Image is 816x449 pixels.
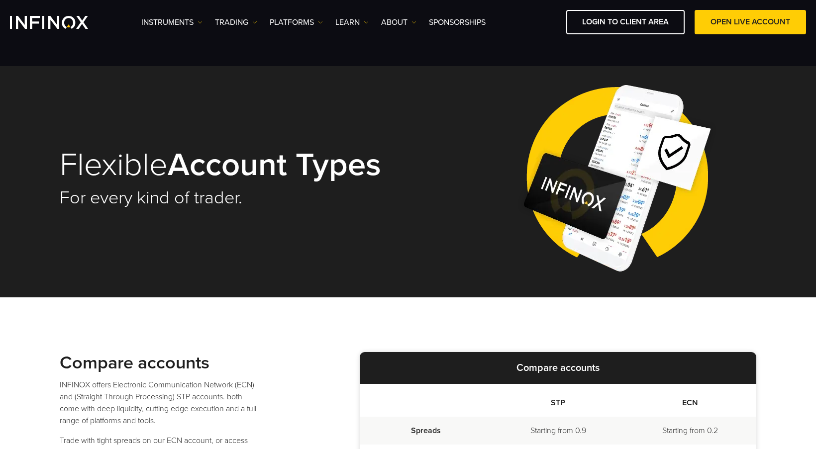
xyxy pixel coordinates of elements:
a: ABOUT [381,16,416,28]
a: LOGIN TO CLIENT AREA [566,10,685,34]
a: SPONSORSHIPS [429,16,486,28]
strong: Account Types [168,145,381,184]
a: INFINOX Logo [10,16,111,29]
th: STP [492,384,624,417]
a: OPEN LIVE ACCOUNT [695,10,806,34]
strong: Compare accounts [60,352,209,373]
a: TRADING [215,16,257,28]
td: Starting from 0.2 [624,417,756,445]
td: Starting from 0.9 [492,417,624,445]
strong: Compare accounts [516,362,600,374]
p: INFINOX offers Electronic Communication Network (ECN) and (Straight Through Processing) STP accou... [60,379,259,427]
td: Spreads [360,417,492,445]
h1: Flexible [60,148,394,182]
h2: For every kind of trader. [60,187,394,209]
a: Instruments [141,16,203,28]
a: Learn [335,16,369,28]
th: ECN [624,384,756,417]
a: PLATFORMS [270,16,323,28]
